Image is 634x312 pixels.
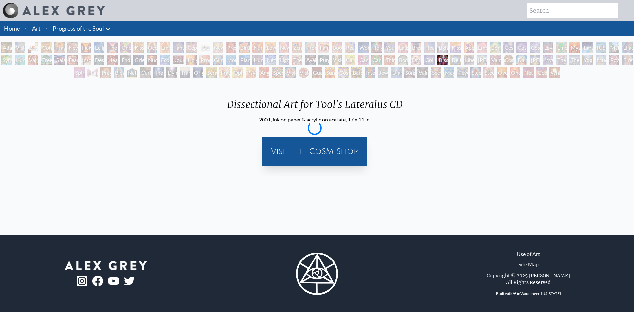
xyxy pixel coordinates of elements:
div: Original Face [193,67,203,78]
div: [PERSON_NAME] [530,55,540,65]
div: Cannabis Sutra [358,55,369,65]
div: Steeplehead 2 [483,67,494,78]
a: Site Map [518,260,539,268]
div: White Light [549,67,560,78]
div: Despair [94,55,104,65]
div: Eclipse [94,42,104,53]
div: Mayan Being [444,67,454,78]
div: Oversoul [497,67,507,78]
div: Angel Skin [259,67,269,78]
div: Adam & Eve [1,42,12,53]
div: Cosmic Artist [516,42,527,53]
div: Laughing Man [398,42,408,53]
div: Ocean of Love Bliss [147,42,157,53]
div: Collective Vision [424,55,435,65]
div: Liberation Through Seeing [464,55,474,65]
a: Visit the CoSM Shop [266,141,363,162]
div: Transfiguration [180,67,190,78]
div: Caring [140,67,151,78]
div: Newborn [213,42,223,53]
div: Spectral Lotus [272,67,283,78]
div: Bardo Being [351,67,362,78]
div: Family [318,42,329,53]
div: Symbiosis: Gall Wasp & Oak Tree [1,55,12,65]
div: Ophanic Eyelash [232,67,243,78]
div: New Man New Woman [67,42,78,53]
div: Holy Grail [81,42,91,53]
div: Cosmic [DEMOGRAPHIC_DATA] [503,55,514,65]
div: Kiss of the [MEDICAL_DATA] [450,42,461,53]
div: Visionary Origin of Language [15,42,25,53]
div: Blessing Hand [114,67,124,78]
div: Ayahuasca Visitation [305,55,316,65]
a: Wappinger, [US_STATE] [520,291,561,296]
div: Earth Energies [582,42,593,53]
div: Seraphic Transport Docking on the Third Eye [206,67,217,78]
div: Fractal Eyes [219,67,230,78]
div: Headache [107,55,118,65]
div: Glimpsing the Empyrean [213,55,223,65]
div: Embracing [160,42,170,53]
div: Nature of Mind [127,67,137,78]
div: Vajra Being [417,67,428,78]
div: Endarkenment [120,55,131,65]
div: Lightweaver [437,42,448,53]
div: Diamond Being [391,67,402,78]
div: [US_STATE] Song [596,42,606,53]
div: Body/Mind as a Vibratory Field of Energy [398,55,408,65]
div: Copyright © 2025 [PERSON_NAME] [487,272,570,279]
li: · [43,21,50,36]
div: Dissectional Art for Tool's Lateralus CD [222,98,408,116]
div: One Taste [120,42,131,53]
div: Vajra Guru [490,55,501,65]
div: Monochord [226,55,236,65]
div: The Kiss [107,42,118,53]
div: Cosmic Lovers [530,42,540,53]
div: Guardian of Infinite Vision [312,67,322,78]
div: Third Eye Tears of Joy [384,55,395,65]
div: [PERSON_NAME] [477,55,487,65]
div: Cannabacchus [371,55,382,65]
div: Holy Fire [186,55,197,65]
div: Grieving [133,55,144,65]
a: Art [32,24,41,33]
div: Nursing [252,42,263,53]
div: Gaia [54,55,65,65]
img: twitter-logo.png [124,277,135,285]
div: Firewalking [622,55,633,65]
div: All Rights Reserved [506,279,551,286]
img: youtube-logo.png [108,277,119,285]
div: Spirit Animates the Flesh [74,67,85,78]
div: The Shulgins and their Alchemical Angels [292,55,302,65]
div: Dissectional Art for Tool's Lateralus CD [437,55,448,65]
div: Healing [424,42,435,53]
div: Tantra [173,42,184,53]
div: Birth [239,42,250,53]
a: Progress of the Soul [53,24,104,33]
div: Breathing [411,42,421,53]
div: Bond [490,42,501,53]
div: DMT - The Spirit Molecule [411,55,421,65]
div: Mudra [596,55,606,65]
div: Fear [67,55,78,65]
div: Praying [54,42,65,53]
div: Promise [305,42,316,53]
div: Cannabis Mudra [345,55,355,65]
div: Young & Old [384,42,395,53]
div: Vision Crystal [285,67,296,78]
div: Contemplation [41,42,52,53]
div: Journey of the Wounded Healer [173,55,184,65]
div: Networks [265,55,276,65]
div: Eco-Atlas [160,55,170,65]
div: Human Geometry [252,55,263,65]
div: Mysteriosa 2 [569,42,580,53]
div: Cosmic Elf [338,67,349,78]
div: Metamorphosis [609,42,619,53]
div: Zena Lotus [292,42,302,53]
div: Built with ❤ in [493,288,564,299]
input: Search [527,3,618,18]
div: Psychomicrograph of a Fractal Paisley Cherub Feather Tip [246,67,256,78]
div: Reading [345,42,355,53]
div: Cosmic Creativity [503,42,514,53]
